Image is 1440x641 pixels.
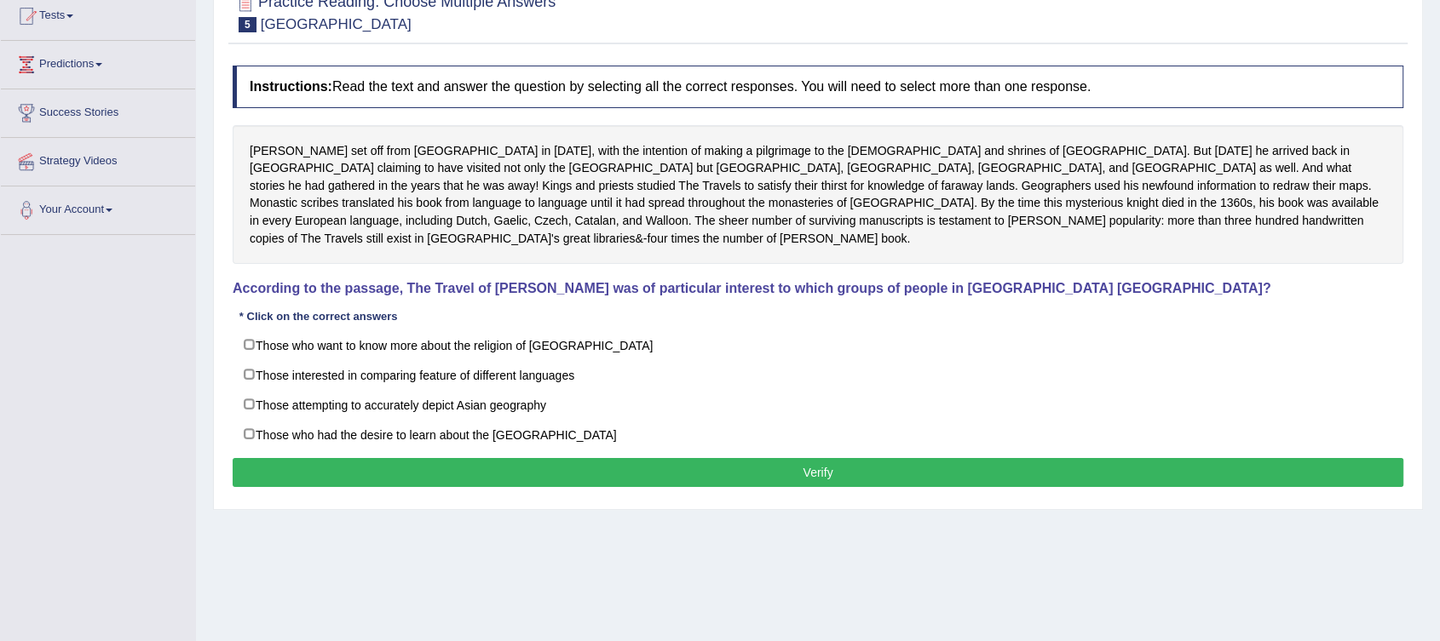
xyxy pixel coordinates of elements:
h4: According to the passage, The Travel of [PERSON_NAME] was of particular interest to which groups ... [233,281,1403,296]
label: Those attempting to accurately depict Asian geography [233,389,1403,420]
a: Strategy Videos [1,138,195,180]
h4: Read the text and answer the question by selecting all the correct responses. You will need to se... [233,66,1403,108]
label: Those who want to know more about the religion of [GEOGRAPHIC_DATA] [233,329,1403,360]
b: Instructions: [250,79,332,94]
a: Your Account [1,186,195,229]
a: Success Stories [1,89,195,132]
div: [PERSON_NAME] set off from [GEOGRAPHIC_DATA] in [DATE], with the intention of making a pilgrimage... [233,125,1403,265]
button: Verify [233,458,1403,487]
span: 5 [239,17,256,32]
div: * Click on the correct answers [233,309,404,325]
small: [GEOGRAPHIC_DATA] [261,16,412,32]
label: Those interested in comparing feature of different languages [233,359,1403,390]
a: Predictions [1,41,195,83]
label: Those who had the desire to learn about the [GEOGRAPHIC_DATA] [233,419,1403,449]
